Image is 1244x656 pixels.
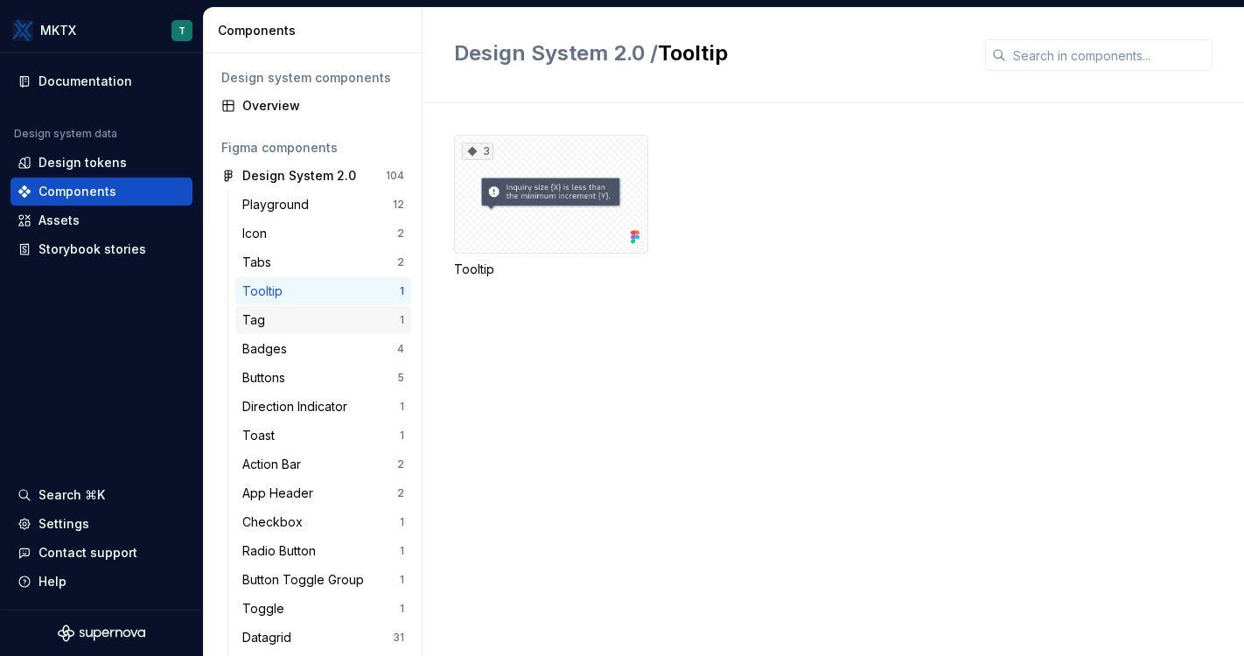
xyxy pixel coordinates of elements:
[38,241,146,258] div: Storybook stories
[242,571,371,589] div: Button Toggle Group
[12,20,33,41] img: 6599c211-2218-4379-aa47-474b768e6477.png
[235,479,411,507] a: App Header2
[235,248,411,276] a: Tabs2
[242,427,282,444] div: Toast
[454,39,964,67] h2: Tooltip
[38,212,80,229] div: Assets
[235,595,411,623] a: Toggle1
[235,422,411,450] a: Toast1
[10,149,192,177] a: Design tokens
[454,40,658,66] span: Design System 2.0 /
[38,573,66,590] div: Help
[10,568,192,596] button: Help
[242,629,298,646] div: Datagrid
[10,510,192,538] a: Settings
[242,254,278,271] div: Tabs
[58,625,145,642] svg: Supernova Logo
[14,127,117,141] div: Design system data
[3,11,199,49] button: MKTXT
[38,73,132,90] div: Documentation
[38,154,127,171] div: Design tokens
[454,261,648,278] div: Tooltip
[242,97,404,115] div: Overview
[10,235,192,263] a: Storybook stories
[400,313,404,327] div: 1
[218,22,415,39] div: Components
[400,602,404,616] div: 1
[235,335,411,363] a: Badges4
[400,544,404,558] div: 1
[400,284,404,298] div: 1
[10,539,192,567] button: Contact support
[235,191,411,219] a: Playground12
[38,544,137,562] div: Contact support
[397,457,404,471] div: 2
[397,227,404,241] div: 2
[393,198,404,212] div: 12
[242,225,274,242] div: Icon
[235,277,411,305] a: Tooltip1
[221,69,404,87] div: Design system components
[178,24,185,38] div: T
[235,306,411,334] a: Tag1
[397,486,404,500] div: 2
[214,92,411,120] a: Overview
[397,371,404,385] div: 5
[235,393,411,421] a: Direction Indicator1
[38,515,89,533] div: Settings
[235,220,411,248] a: Icon2
[10,178,192,206] a: Components
[242,398,354,415] div: Direction Indicator
[235,450,411,478] a: Action Bar2
[397,342,404,356] div: 4
[242,311,272,329] div: Tag
[454,135,648,278] div: 3Tooltip
[242,485,320,502] div: App Header
[242,167,356,185] div: Design System 2.0
[235,624,411,652] a: Datagrid31
[242,600,291,618] div: Toggle
[400,573,404,587] div: 1
[242,196,316,213] div: Playground
[38,486,105,504] div: Search ⌘K
[242,283,290,300] div: Tooltip
[235,364,411,392] a: Buttons5
[10,67,192,95] a: Documentation
[400,515,404,529] div: 1
[38,183,116,200] div: Components
[386,169,404,183] div: 104
[242,369,292,387] div: Buttons
[242,456,308,473] div: Action Bar
[393,631,404,645] div: 31
[400,429,404,443] div: 1
[235,566,411,594] a: Button Toggle Group1
[40,22,76,39] div: MKTX
[242,513,310,531] div: Checkbox
[1006,39,1213,71] input: Search in components...
[242,542,323,560] div: Radio Button
[462,143,493,160] div: 3
[214,162,411,190] a: Design System 2.0104
[397,255,404,269] div: 2
[221,139,404,157] div: Figma components
[235,508,411,536] a: Checkbox1
[10,481,192,509] button: Search ⌘K
[235,537,411,565] a: Radio Button1
[10,206,192,234] a: Assets
[242,340,294,358] div: Badges
[400,400,404,414] div: 1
